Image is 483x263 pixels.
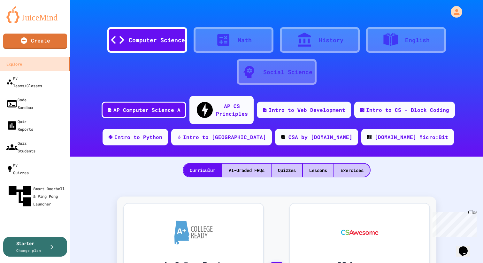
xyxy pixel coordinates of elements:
img: A+ College Ready [174,220,213,244]
div: Quiz Students [6,139,35,155]
div: Intro to CS - Block Coding [366,106,449,114]
div: Intro to [GEOGRAPHIC_DATA] [183,133,266,141]
div: Intro to Python [114,133,162,141]
a: Create [3,34,67,49]
div: Social Science [263,68,312,76]
div: English [405,36,430,44]
img: logo-orange.svg [6,6,64,23]
span: Change plan [16,248,41,253]
div: History [319,36,343,44]
div: Math [238,36,252,44]
div: AP Computer Science A [113,106,180,114]
div: [DOMAIN_NAME] Micro:Bit [375,133,448,141]
img: CODE_logo_RGB.png [367,135,372,139]
div: Smart Doorbell & Ping Pong Launcher [6,183,68,210]
div: My Account [444,4,464,19]
div: Quiz Reports [6,118,33,133]
div: CSA by [DOMAIN_NAME] [288,133,352,141]
div: AI-Graded FRQs [222,164,271,177]
div: Chat with us now!Close [3,3,44,41]
div: Starter [16,240,41,253]
div: My Quizzes [6,161,29,176]
iframe: chat widget [430,210,477,237]
div: Exercises [334,164,370,177]
div: Lessons [303,164,333,177]
button: StarterChange plan [3,237,67,257]
div: AP CS Principles [216,102,248,118]
div: Code Sandbox [6,96,33,111]
div: Explore [6,60,22,68]
div: Computer Science [129,36,185,44]
div: My Teams/Classes [6,74,42,89]
img: CS Awesome [335,213,385,251]
div: Curriculum [183,164,222,177]
div: Intro to Web Development [269,106,345,114]
iframe: chat widget [456,237,477,257]
div: Quizzes [272,164,302,177]
img: CODE_logo_RGB.png [281,135,285,139]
